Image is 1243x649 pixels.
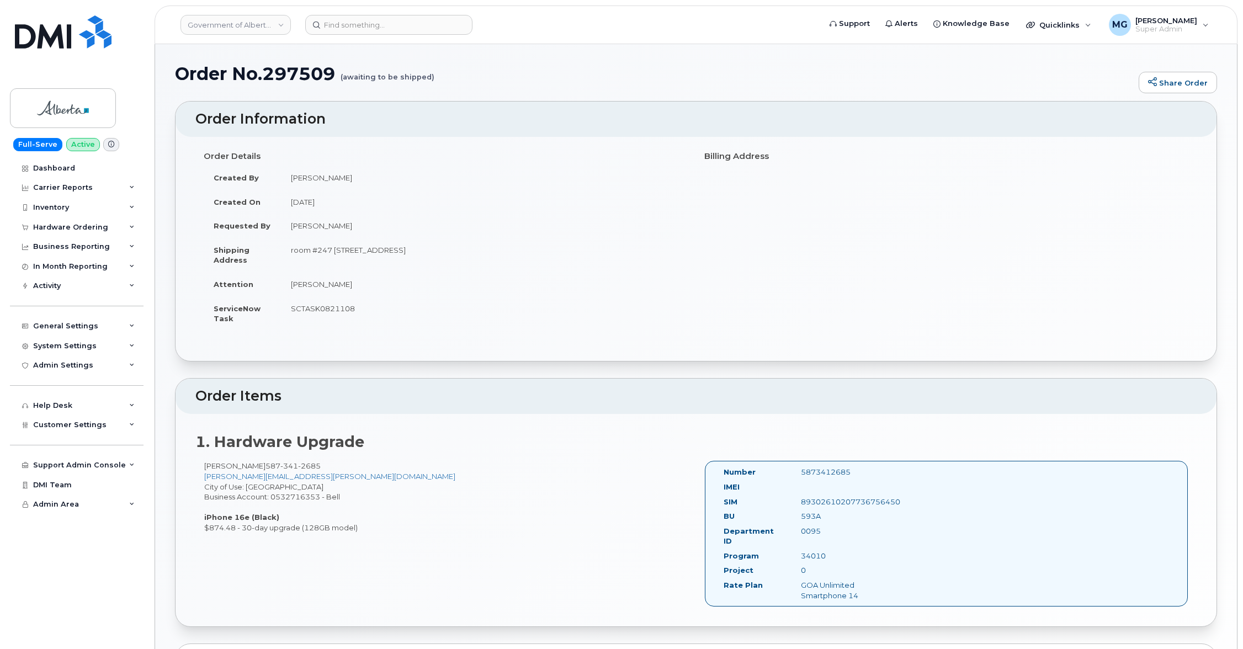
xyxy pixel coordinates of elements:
td: room #247 [STREET_ADDRESS] [281,238,688,272]
h2: Order Information [195,111,1197,127]
label: Department ID [724,526,784,546]
div: 0 [793,565,900,576]
label: BU [724,511,735,522]
div: GOA Unlimited Smartphone 14 [793,580,900,600]
div: [PERSON_NAME] City of Use: [GEOGRAPHIC_DATA] Business Account: 0532716353 - Bell $874.48 - 30-day... [195,461,696,533]
label: Project [724,565,753,576]
h2: Order Items [195,389,1197,404]
h1: Order No.297509 [175,64,1133,83]
div: 5873412685 [793,467,900,477]
label: Number [724,467,756,477]
div: 0095 [793,526,900,536]
span: 2685 [298,461,321,470]
div: 34010 [793,551,900,561]
strong: Created On [214,198,261,206]
strong: Requested By [214,221,270,230]
td: [PERSON_NAME] [281,272,688,296]
label: SIM [724,497,737,507]
a: [PERSON_NAME][EMAIL_ADDRESS][PERSON_NAME][DOMAIN_NAME] [204,472,455,481]
h4: Billing Address [704,152,1188,161]
span: 341 [280,461,298,470]
h4: Order Details [204,152,688,161]
td: [PERSON_NAME] [281,166,688,190]
label: Program [724,551,759,561]
td: [DATE] [281,190,688,214]
a: Share Order [1139,72,1217,94]
strong: ServiceNow Task [214,304,261,323]
label: IMEI [724,482,740,492]
td: [PERSON_NAME] [281,214,688,238]
label: Rate Plan [724,580,763,591]
strong: Created By [214,173,259,182]
strong: iPhone 16e (Black) [204,513,279,522]
small: (awaiting to be shipped) [341,64,434,81]
div: 89302610207736756450 [793,497,900,507]
span: 587 [265,461,321,470]
strong: Attention [214,280,253,289]
div: 593A [793,511,900,522]
td: SCTASK0821108 [281,296,688,331]
strong: 1. Hardware Upgrade [195,433,364,451]
strong: Shipping Address [214,246,249,265]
